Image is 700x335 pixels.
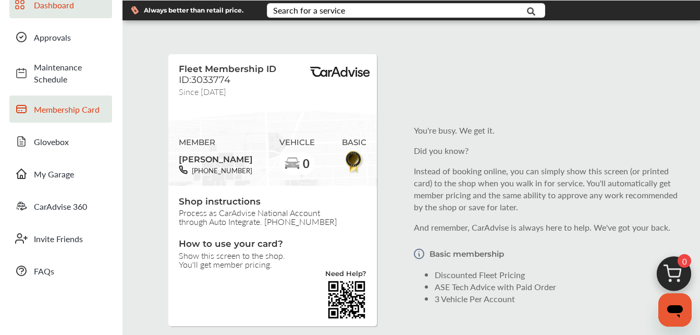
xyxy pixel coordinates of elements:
[34,265,107,277] span: FAQs
[179,208,367,226] span: Process as CarAdvise National Account through Auto Integrate. [PHONE_NUMBER]
[34,103,107,115] span: Membership Card
[9,95,112,123] a: Membership Card
[273,6,345,15] div: Search for a service
[325,271,366,280] a: Need Help?
[34,168,107,180] span: My Garage
[414,165,686,213] p: Instead of booking online, you can simply show this screen (or printed card) to the shop when you...
[309,67,371,77] img: BasicPremiumLogo.8d547ee0.svg
[179,165,188,174] img: phone-black.37208b07.svg
[179,138,253,147] span: MEMBER
[9,257,112,284] a: FAQs
[179,260,367,269] span: You'll get member pricing.
[429,249,504,258] p: Basic membership
[279,138,315,147] span: VEHICLE
[34,200,107,212] span: CarAdvise 360
[414,242,424,266] img: Vector.a173687b.svg
[131,6,139,15] img: dollor_label_vector.a70140d1.svg
[342,149,366,174] img: BasicBadge.31956f0b.svg
[649,252,699,302] img: cart_icon.3d0951e8.svg
[144,7,243,14] span: Always better than retail price.
[179,74,230,86] span: ID:3033774
[435,269,686,281] li: Discounted Fleet Pricing
[9,225,112,252] a: Invite Friends
[284,155,300,172] img: car-basic.192fe7b4.svg
[179,196,367,209] span: Shop instructions
[34,136,107,148] span: Glovebox
[414,145,686,157] p: Did you know?
[9,128,112,155] a: Glovebox
[435,293,686,305] li: 3 Vehicle Per Account
[302,157,310,170] span: 0
[414,124,686,136] p: You're busy. We get it.
[9,160,112,187] a: My Garage
[678,254,691,268] span: 0
[327,280,366,319] img: validBarcode.04db607d403785ac2641.png
[9,193,112,220] a: CarAdvise 360
[34,233,107,245] span: Invite Friends
[342,138,366,147] span: BASIC
[9,23,112,51] a: Approvals
[658,293,692,327] iframe: Button to launch messaging window
[188,165,252,175] span: [PHONE_NUMBER]
[179,238,367,251] span: How to use your card?
[9,56,112,90] a: Maintenance Schedule
[34,31,107,43] span: Approvals
[179,151,253,165] span: [PERSON_NAME]
[179,251,367,260] span: Show this screen to the shop.
[179,64,276,74] span: Fleet Membership ID
[179,86,226,94] span: Since [DATE]
[435,281,686,293] li: ASE Tech Advice with Paid Order
[414,221,686,233] p: And remember, CarAdvise is always here to help. We've got your back.
[34,61,107,85] span: Maintenance Schedule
